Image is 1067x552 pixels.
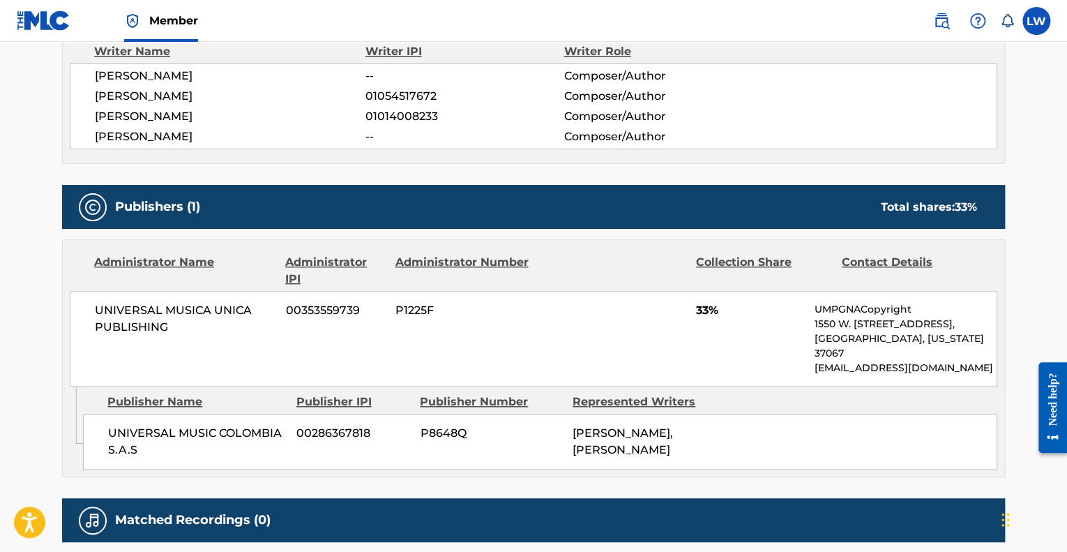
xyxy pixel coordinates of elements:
div: Total shares: [881,199,977,216]
span: [PERSON_NAME] [95,68,365,84]
span: 00286367818 [296,425,409,442]
img: MLC Logo [17,10,70,31]
img: search [933,13,950,29]
p: [EMAIL_ADDRESS][DOMAIN_NAME] [815,361,997,375]
div: Administrator Number [395,254,530,288]
img: help [969,13,986,29]
div: Administrator IPI [285,254,384,288]
div: Writer Role [563,43,744,60]
div: Notifications [1000,14,1014,28]
div: Publisher Number [420,394,562,410]
h5: Publishers (1) [115,199,200,215]
span: UNIVERSAL MUSIC COLOMBIA S.A.S [108,425,286,458]
span: -- [365,68,563,84]
div: Collection Share [696,254,831,288]
iframe: Chat Widget [997,485,1067,552]
img: Top Rightsholder [124,13,141,29]
img: Publishers [84,199,101,216]
a: Public Search [928,7,955,35]
div: User Menu [1022,7,1050,35]
div: Contact Details [842,254,977,288]
span: Member [149,13,198,29]
span: Composer/Author [563,68,744,84]
span: Composer/Author [563,128,744,145]
div: Represented Writers [573,394,715,410]
div: Publisher Name [107,394,285,410]
div: Writer Name [94,43,365,60]
iframe: Resource Center [1028,351,1067,463]
span: [PERSON_NAME] [95,88,365,105]
div: Publisher IPI [296,394,409,410]
span: 01014008233 [365,108,563,125]
p: [GEOGRAPHIC_DATA], [US_STATE] 37067 [815,331,997,361]
div: Drag [1001,499,1010,541]
p: 1550 W. [STREET_ADDRESS], [815,317,997,331]
span: -- [365,128,563,145]
div: Writer IPI [365,43,564,60]
span: Composer/Author [563,108,744,125]
div: Administrator Name [94,254,275,288]
span: 00353559739 [286,302,385,319]
span: 01054517672 [365,88,563,105]
span: UNIVERSAL MUSICA UNICA PUBLISHING [95,302,275,336]
span: P1225F [395,302,531,319]
h5: Matched Recordings (0) [115,512,271,528]
p: UMPGNACopyright [815,302,997,317]
span: Composer/Author [563,88,744,105]
span: [PERSON_NAME] [95,128,365,145]
span: 33% [696,302,804,319]
span: [PERSON_NAME], [PERSON_NAME] [573,426,673,456]
img: Matched Recordings [84,512,101,529]
span: P8648Q [420,425,562,442]
div: Help [964,7,992,35]
span: 33 % [955,200,977,214]
span: [PERSON_NAME] [95,108,365,125]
